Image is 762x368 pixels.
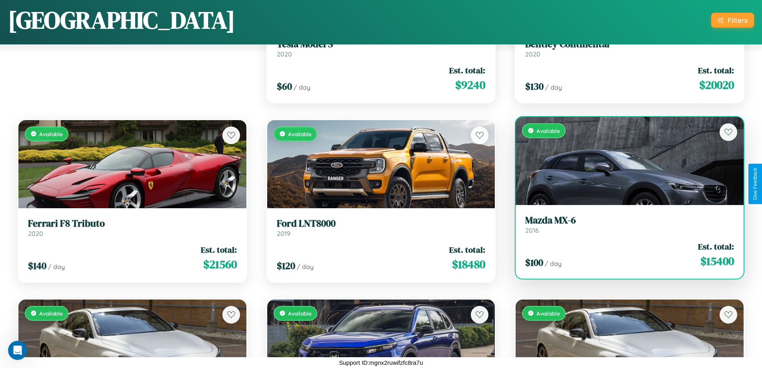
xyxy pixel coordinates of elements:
span: $ 18480 [452,256,485,272]
a: Ferrari F8 Tributo2020 [28,218,237,237]
a: Bentley Continental2020 [525,38,734,58]
span: $ 140 [28,259,46,272]
p: Support ID: mgnx2ruwifzfc8ra7u [339,357,423,368]
h1: [GEOGRAPHIC_DATA] [8,4,235,36]
span: Est. total: [449,244,485,255]
span: 2020 [525,50,540,58]
div: Filters [728,16,748,24]
span: $ 100 [525,256,543,269]
span: $ 15400 [700,253,734,269]
span: Est. total: [449,64,485,76]
span: $ 120 [277,259,295,272]
span: Est. total: [201,244,237,255]
h3: Ford LNT8000 [277,218,486,229]
h3: Mazda MX-6 [525,215,734,226]
span: 2016 [525,226,539,234]
span: $ 20020 [699,77,734,93]
span: / day [545,259,562,267]
span: / day [294,83,310,91]
span: Available [536,310,560,317]
span: Available [39,131,63,137]
a: Tesla Model S2020 [277,38,486,58]
span: $ 130 [525,80,544,93]
h3: Tesla Model S [277,38,486,50]
iframe: Intercom live chat [8,341,27,360]
span: Available [288,310,312,317]
span: $ 21560 [203,256,237,272]
span: $ 60 [277,80,292,93]
span: 2020 [28,229,43,237]
span: 2020 [277,50,292,58]
span: 2019 [277,229,290,237]
span: / day [297,263,314,271]
a: Ford LNT80002019 [277,218,486,237]
button: Filters [711,13,754,28]
span: Est. total: [698,64,734,76]
span: $ 9240 [455,77,485,93]
a: Mazda MX-62016 [525,215,734,234]
div: Give Feedback [752,168,758,200]
h3: Ferrari F8 Tributo [28,218,237,229]
span: / day [545,83,562,91]
span: / day [48,263,65,271]
span: Available [536,127,560,134]
h3: Bentley Continental [525,38,734,50]
span: Est. total: [698,241,734,252]
span: Available [39,310,63,317]
span: Available [288,131,312,137]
